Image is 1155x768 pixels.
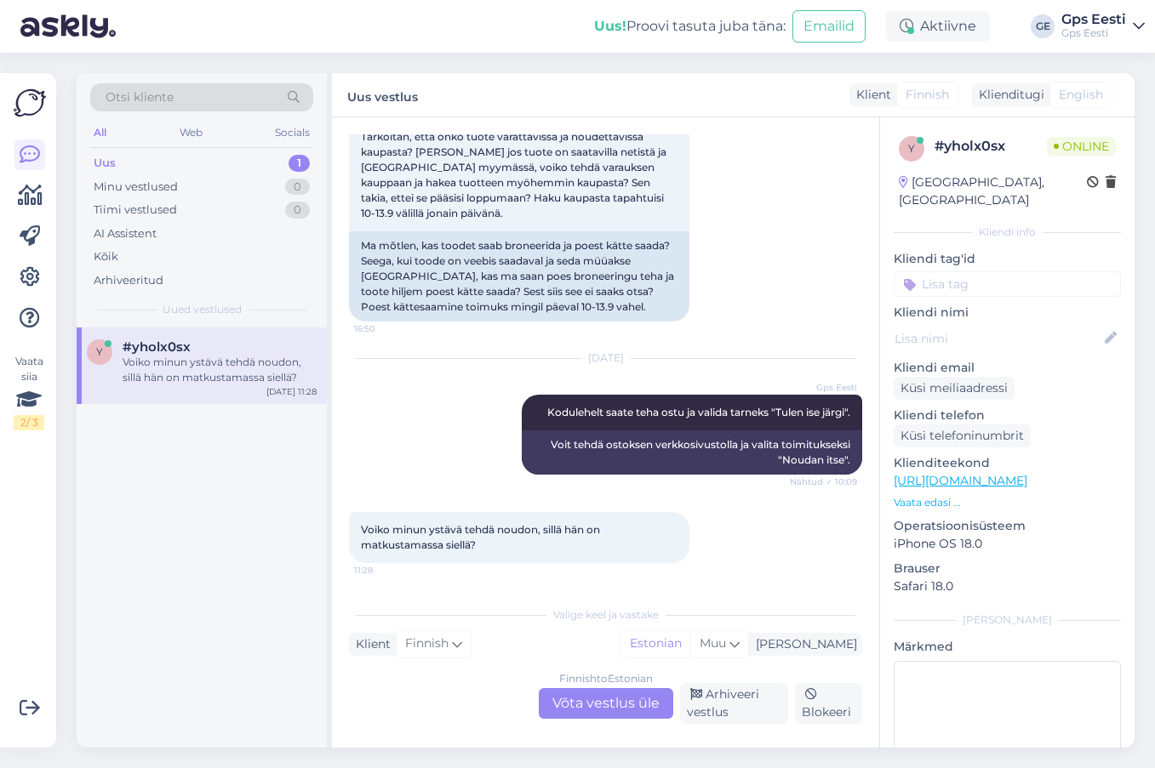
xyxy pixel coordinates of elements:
[354,322,418,335] span: 16:50
[908,142,915,155] span: y
[935,136,1047,156] div: # yholx0sx
[349,635,391,653] div: Klient
[1047,137,1116,156] span: Online
[680,683,788,724] div: Arhiveeri vestlus
[272,122,313,144] div: Socials
[594,18,626,34] b: Uus!
[289,155,310,172] div: 1
[405,634,449,653] span: Finnish
[972,86,1044,104] div: Klienditugi
[594,16,786,37] div: Proovi tasuta juba täna:
[539,688,673,719] div: Võta vestlus üle
[849,86,891,104] div: Klient
[894,535,1121,553] p: iPhone OS 18.0
[793,381,857,394] span: Gps Eesti
[621,631,690,657] div: Estonian
[176,122,206,144] div: Web
[347,83,418,106] label: Uus vestlus
[349,607,862,623] div: Valige keel ja vastake
[894,271,1121,297] input: Lisa tag
[163,302,242,317] span: Uued vestlused
[1059,86,1103,104] span: English
[886,11,990,42] div: Aktiivne
[894,577,1121,595] p: Safari 18.0
[547,406,850,418] span: Kodulehelt saate teha ostu ja valida tarneks "Tulen ise järgi".
[96,345,103,358] span: y
[894,424,1031,447] div: Küsi telefoninumbrit
[94,272,163,289] div: Arhiveeritud
[906,86,949,104] span: Finnish
[1061,26,1126,40] div: Gps Eesti
[1031,14,1055,38] div: GE
[14,354,44,430] div: Vaata siia
[94,179,178,196] div: Minu vestlused
[894,560,1121,577] p: Brauser
[894,517,1121,535] p: Operatsioonisüsteem
[94,202,177,219] div: Tiimi vestlused
[895,329,1101,348] input: Lisa nimi
[94,248,118,265] div: Kõik
[123,339,191,355] span: #yholx0sx
[894,359,1121,377] p: Kliendi email
[285,179,310,196] div: 0
[1061,13,1126,26] div: Gps Eesti
[894,638,1121,656] p: Märkmed
[792,10,866,43] button: Emailid
[90,122,110,144] div: All
[894,473,1027,488] a: [URL][DOMAIN_NAME]
[285,202,310,219] div: 0
[790,475,857,488] span: Nähtud ✓ 10:09
[559,671,653,686] div: Finnish to Estonian
[894,407,1121,424] p: Kliendi telefon
[349,231,689,321] div: Ma mõtlen, kas toodet saab broneerida ja poest kätte saada? Seega, kui toode on veebis saadaval j...
[354,564,418,577] span: 11:28
[894,454,1121,472] p: Klienditeekond
[106,88,174,106] span: Otsi kliente
[361,523,603,551] span: Voiko minun ystävä tehdä noudon, sillä hän on matkustamassa siellä?
[123,355,317,385] div: Voiko minun ystävä tehdä noudon, sillä hän on matkustamassa siellä?
[1061,13,1145,40] a: Gps EestiGps Eesti
[894,304,1121,321] p: Kliendi nimi
[14,87,46,119] img: Askly Logo
[894,225,1121,240] div: Kliendi info
[899,174,1087,209] div: [GEOGRAPHIC_DATA], [GEOGRAPHIC_DATA]
[266,385,317,398] div: [DATE] 11:28
[522,430,862,475] div: Voit tehdä ostoksen verkkosivustolla ja valita toimitukseksi "Noudan itse".
[749,635,857,653] div: [PERSON_NAME]
[894,377,1015,400] div: Küsi meiliaadressi
[894,250,1121,268] p: Kliendi tag'id
[94,155,116,172] div: Uus
[349,350,862,366] div: [DATE]
[14,415,44,430] div: 2 / 3
[894,495,1121,510] p: Vaata edasi ...
[795,683,862,724] div: Blokeeri
[94,225,157,242] div: AI Assistent
[700,635,726,651] span: Muu
[894,612,1121,628] div: [PERSON_NAME]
